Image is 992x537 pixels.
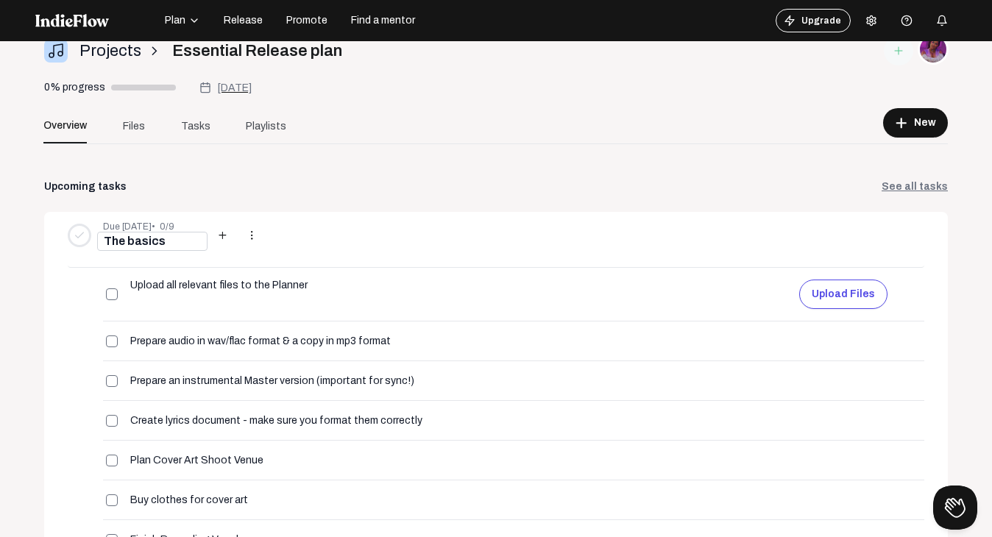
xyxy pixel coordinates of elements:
[130,374,489,387] input: write a task name
[286,13,327,28] span: Promote
[152,221,174,232] span: • 0/9
[216,229,229,242] mat-icon: add
[123,118,145,134] span: Files
[43,108,87,143] span: Overview
[933,486,977,530] iframe: Toggle Customer Support
[895,116,908,129] mat-icon: add
[130,494,283,506] input: write a task name
[883,108,948,138] button: New
[103,221,152,232] span: Due [DATE]
[246,118,286,134] span: Playlists
[156,9,209,32] button: Plan
[181,118,210,134] span: Tasks
[919,35,947,64] img: thumb_ab6761610000e5ebbe3cb92f3999fa55e4a7a842.jpeg
[799,280,888,309] button: Upload files
[776,9,851,32] button: Upgrade
[35,14,109,27] img: indieflow-logo-white.svg
[217,82,252,93] span: [DATE]
[68,221,924,268] mat-expansion-panel-header: Due [DATE]• 0/9
[130,279,371,291] input: write a task name
[104,108,163,143] a: Files
[165,13,185,28] span: Plan
[277,9,336,32] button: Promote
[914,115,936,130] span: New
[215,9,272,32] button: Release
[147,44,160,57] mat-icon: arrow_forward_ios
[44,80,105,95] div: 0% progress
[44,179,127,194] div: Upcoming tasks
[26,108,104,143] a: Overview
[224,13,263,28] span: Release
[163,108,228,143] a: Tasks
[79,39,141,63] span: Projects
[245,229,258,242] mat-icon: more_vert
[342,9,424,32] button: Find a mentor
[130,414,489,427] input: write a task name
[199,79,252,96] button: [DATE]
[351,13,415,28] span: Find a mentor
[228,108,304,143] a: Playlists
[130,454,288,466] input: write a task name
[882,179,948,194] a: See all tasks
[130,335,459,347] input: write a task name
